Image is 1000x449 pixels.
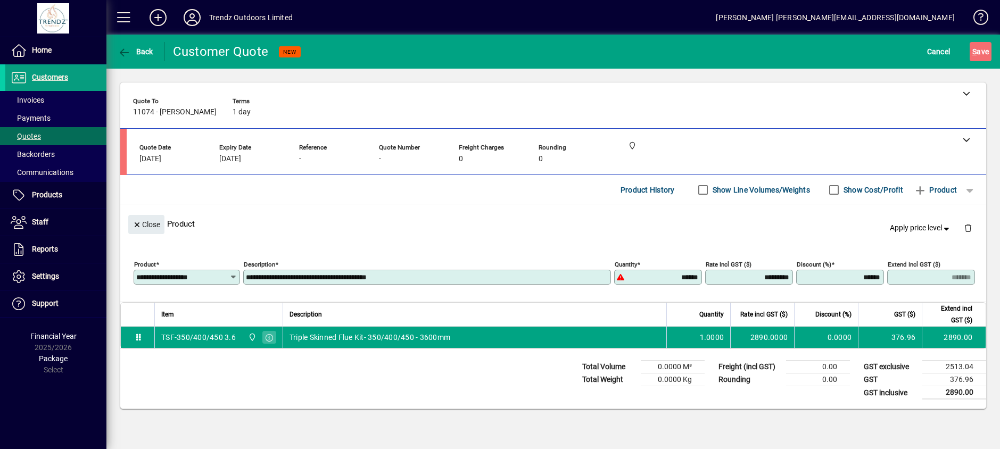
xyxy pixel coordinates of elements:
[922,373,986,386] td: 376.96
[888,261,940,268] mat-label: Extend incl GST ($)
[5,290,106,317] a: Support
[5,209,106,236] a: Staff
[290,332,450,343] span: Triple Skinned Flue Kit- 350/400/450 - 3600mm
[972,47,977,56] span: S
[126,219,167,229] app-page-header-button: Close
[120,204,986,243] div: Product
[118,47,153,56] span: Back
[858,386,922,400] td: GST inclusive
[716,9,955,26] div: [PERSON_NAME] [PERSON_NAME][EMAIL_ADDRESS][DOMAIN_NAME]
[890,222,952,234] span: Apply price level
[290,309,322,320] span: Description
[965,2,987,37] a: Knowledge Base
[858,327,922,348] td: 376.96
[219,155,241,163] span: [DATE]
[133,216,160,234] span: Close
[713,361,786,373] td: Freight (incl GST)
[5,109,106,127] a: Payments
[5,236,106,263] a: Reports
[299,155,301,163] span: -
[175,8,209,27] button: Profile
[30,332,77,340] span: Financial Year
[740,309,788,320] span: Rate incl GST ($)
[32,73,68,81] span: Customers
[106,42,165,61] app-page-header-button: Back
[922,386,986,400] td: 2890.00
[706,261,751,268] mat-label: Rate incl GST ($)
[797,261,831,268] mat-label: Discount (%)
[134,261,156,268] mat-label: Product
[459,155,463,163] span: 0
[955,215,981,240] button: Delete
[115,42,156,61] button: Back
[244,261,275,268] mat-label: Description
[970,42,991,61] button: Save
[858,373,922,386] td: GST
[924,42,953,61] button: Cancel
[5,163,106,181] a: Communications
[5,263,106,290] a: Settings
[11,150,55,159] span: Backorders
[233,108,251,117] span: 1 day
[141,8,175,27] button: Add
[737,332,788,343] div: 2890.0000
[5,37,106,64] a: Home
[379,155,381,163] span: -
[5,127,106,145] a: Quotes
[794,327,858,348] td: 0.0000
[32,272,59,280] span: Settings
[39,354,68,363] span: Package
[128,215,164,234] button: Close
[11,114,51,122] span: Payments
[11,132,41,140] span: Quotes
[32,218,48,226] span: Staff
[5,182,106,209] a: Products
[886,219,956,238] button: Apply price level
[5,145,106,163] a: Backorders
[283,48,296,55] span: NEW
[32,245,58,253] span: Reports
[786,361,850,373] td: 0.00
[133,108,217,117] span: 11074 - [PERSON_NAME]
[5,91,106,109] a: Invoices
[894,309,915,320] span: GST ($)
[955,223,981,232] app-page-header-button: Delete
[641,361,705,373] td: 0.0000 M³
[927,43,951,60] span: Cancel
[700,332,724,343] span: 1.0000
[922,327,986,348] td: 2890.00
[922,361,986,373] td: 2513.04
[713,373,786,386] td: Rounding
[11,168,73,177] span: Communications
[11,96,44,104] span: Invoices
[972,43,989,60] span: ave
[32,299,59,307] span: Support
[786,373,850,386] td: 0.00
[908,180,962,199] button: Product
[161,332,236,343] div: TSF-350/400/450 3.6
[32,190,62,199] span: Products
[173,43,269,60] div: Customer Quote
[621,181,675,198] span: Product History
[699,309,724,320] span: Quantity
[616,180,679,199] button: Product History
[858,361,922,373] td: GST exclusive
[32,46,52,54] span: Home
[539,155,543,163] span: 0
[161,309,174,320] span: Item
[139,155,161,163] span: [DATE]
[815,309,852,320] span: Discount (%)
[929,303,972,326] span: Extend incl GST ($)
[914,181,957,198] span: Product
[710,185,810,195] label: Show Line Volumes/Weights
[841,185,903,195] label: Show Cost/Profit
[577,373,641,386] td: Total Weight
[641,373,705,386] td: 0.0000 Kg
[577,361,641,373] td: Total Volume
[615,261,637,268] mat-label: Quantity
[209,9,293,26] div: Trendz Outdoors Limited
